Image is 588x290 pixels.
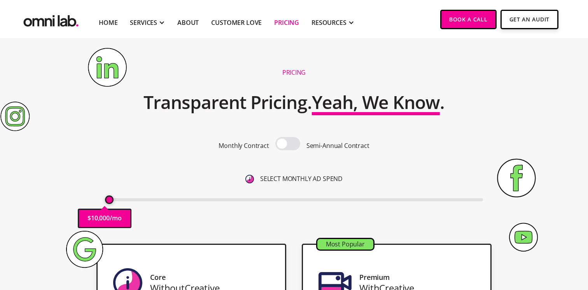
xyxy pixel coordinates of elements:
[91,213,110,223] p: 10,000
[306,141,369,151] p: Semi-Annual Contract
[110,213,122,223] p: /mo
[260,174,343,184] p: SELECT MONTHLY AD SPEND
[143,87,444,118] h2: Transparent Pricing. .
[274,18,299,27] a: Pricing
[282,69,306,77] h1: Pricing
[177,18,199,27] a: About
[359,272,390,283] div: Premium
[22,10,80,29] img: Omni Lab: B2B SaaS Demand Generation Agency
[317,239,373,250] div: Most Popular
[500,10,558,29] a: Get An Audit
[130,18,157,27] div: SERVICES
[311,18,346,27] div: RESOURCES
[211,18,262,27] a: Customer Love
[150,272,165,283] div: Core
[99,18,117,27] a: Home
[312,90,440,114] span: Yeah, We Know
[219,141,269,151] p: Monthly Contract
[245,175,254,183] img: 6410812402e99d19b372aa32_omni-nav-info.svg
[440,10,497,29] a: Book a Call
[22,10,80,29] a: home
[448,200,588,290] iframe: Chat Widget
[87,213,91,223] p: $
